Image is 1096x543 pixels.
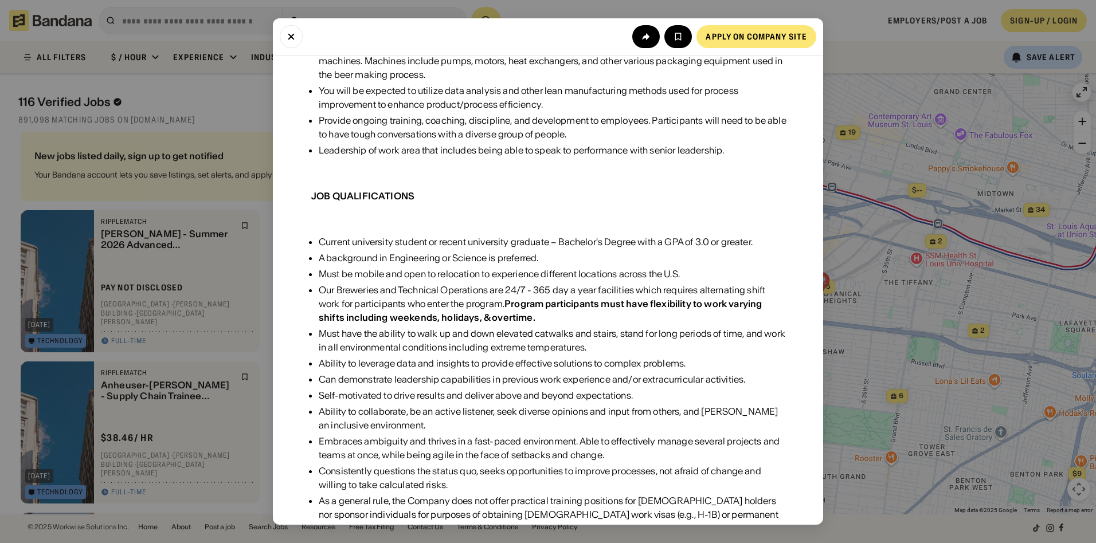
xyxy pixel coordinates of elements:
[706,33,807,41] div: Apply on company site
[319,464,786,491] div: Consistently questions the status quo, seeks opportunities to improve processes, not afraid of ch...
[319,388,786,402] div: Self-motivated to drive results and deliver above and beyond expectations.
[319,251,786,265] div: A background in Engineering or Science is preferred.
[319,283,786,324] div: Our Breweries and Technical Operations are 24/7 - 365 day a year facilities which requires altern...
[319,84,786,111] div: You will be expected to utilize data analysis and other lean manufacturing methods used for proce...
[319,298,762,323] div: Program participants must have flexibility to work varying shifts including weekends, holidays, &...
[319,143,786,157] div: Leadership of work area that includes being able to speak to performance with senior leadership.
[319,267,786,281] div: Must be mobile and open to relocation to experience different locations across the U.S.
[311,190,414,202] div: JOB QUALIFICATIONS
[319,372,786,386] div: Can demonstrate leadership capabilities in previous work experience and/or extracurricular activi...
[319,494,786,535] div: As a general rule, the Company does not offer practical training positions for [DEMOGRAPHIC_DATA]...
[280,25,303,48] button: Close
[319,404,786,432] div: Ability to collaborate, be an active listener, seek diverse opinions and input from others, and [...
[319,113,786,141] div: Provide ongoing training, coaching, discipline, and development to employees. Participants will n...
[319,356,786,370] div: Ability to leverage data and insights to provide effective solutions to complex problems.
[319,235,786,249] div: Current university student or recent university graduate – Bachelor's Degree with a GPA of 3.0 or...
[319,434,786,462] div: Embraces ambiguity and thrives in a fast-paced environment. Able to effectively manage several pr...
[319,326,786,354] div: Must have the ability to walk up and down elevated catwalks and stairs, stand for long periods of...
